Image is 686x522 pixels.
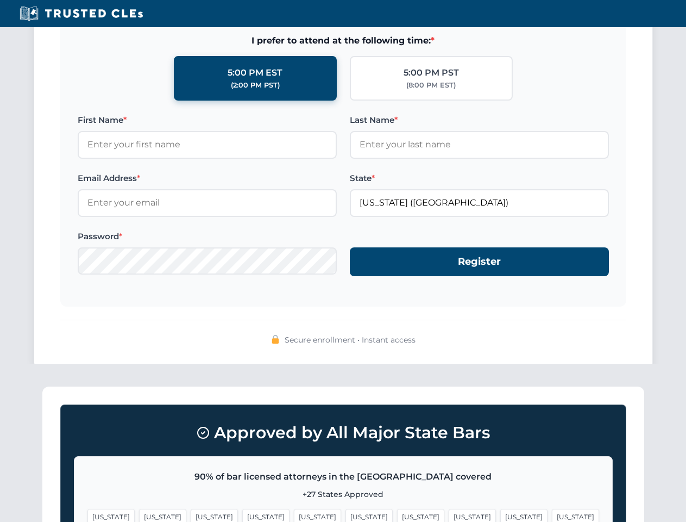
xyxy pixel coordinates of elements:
[78,230,337,243] label: Password
[350,172,609,185] label: State
[78,34,609,48] span: I prefer to attend at the following time:
[350,189,609,216] input: Florida (FL)
[231,80,280,91] div: (2:00 PM PST)
[78,114,337,127] label: First Name
[87,470,599,484] p: 90% of bar licensed attorneys in the [GEOGRAPHIC_DATA] covered
[78,172,337,185] label: Email Address
[404,66,459,80] div: 5:00 PM PST
[271,335,280,344] img: 🔒
[16,5,146,22] img: Trusted CLEs
[87,488,599,500] p: +27 States Approved
[350,131,609,158] input: Enter your last name
[285,334,416,346] span: Secure enrollment • Instant access
[74,418,613,448] h3: Approved by All Major State Bars
[350,114,609,127] label: Last Name
[78,189,337,216] input: Enter your email
[406,80,456,91] div: (8:00 PM EST)
[78,131,337,158] input: Enter your first name
[228,66,282,80] div: 5:00 PM EST
[350,247,609,276] button: Register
